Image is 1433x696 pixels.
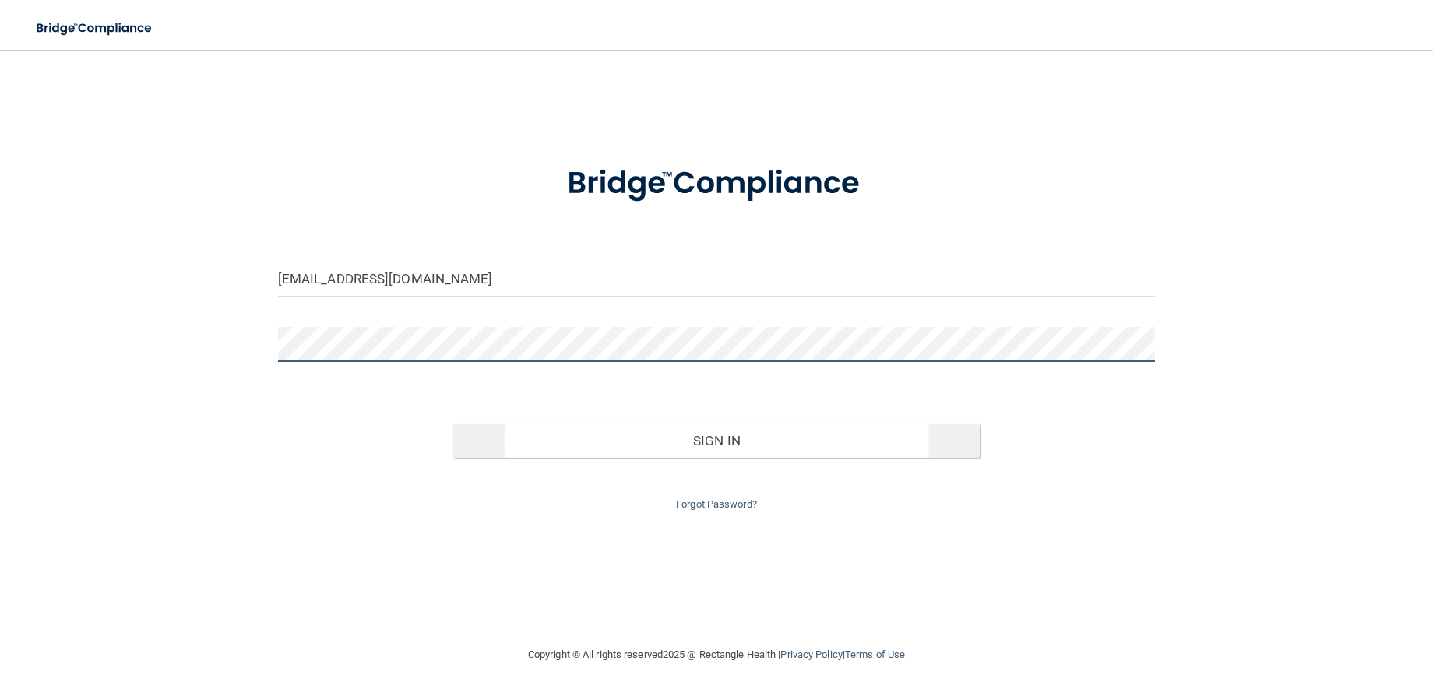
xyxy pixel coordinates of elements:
[535,143,898,224] img: bridge_compliance_login_screen.278c3ca4.svg
[780,649,842,660] a: Privacy Policy
[453,424,980,458] button: Sign In
[432,630,1001,680] div: Copyright © All rights reserved 2025 @ Rectangle Health | |
[845,649,905,660] a: Terms of Use
[676,498,757,510] a: Forgot Password?
[278,262,1155,297] input: Email
[23,12,167,44] img: bridge_compliance_login_screen.278c3ca4.svg
[1164,585,1414,648] iframe: Drift Widget Chat Controller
